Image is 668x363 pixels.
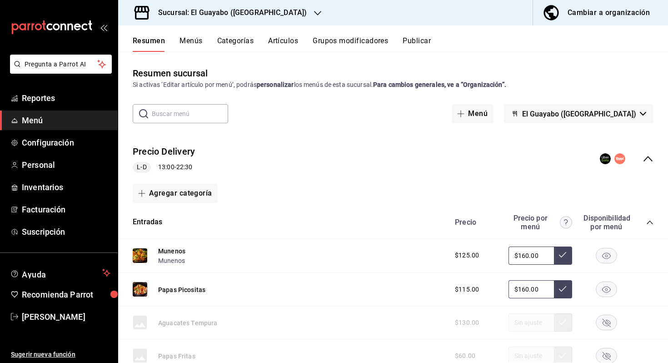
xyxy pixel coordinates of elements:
div: navigation tabs [133,36,668,52]
span: [PERSON_NAME] [22,311,110,323]
span: $115.00 [455,285,479,294]
span: Pregunta a Parrot AI [25,60,98,69]
span: Inventarios [22,181,110,193]
button: Categorías [217,36,254,52]
button: Menú [452,104,493,123]
button: El Guayabo ([GEOGRAPHIC_DATA]) [504,104,653,123]
span: Suscripción [22,226,110,238]
button: Grupos modificadores [313,36,388,52]
button: Resumen [133,36,165,52]
img: Preview [133,248,147,263]
button: Precio Delivery [133,145,195,158]
img: Preview [133,282,147,297]
input: Sin ajuste [508,280,554,298]
div: Precio por menú [508,214,572,231]
button: Publicar [403,36,431,52]
span: Reportes [22,92,110,104]
input: Sin ajuste [508,247,554,265]
button: Munenos [158,247,185,256]
div: Disponibilidad por menú [583,214,629,231]
span: El Guayabo ([GEOGRAPHIC_DATA]) [522,110,636,118]
a: Pregunta a Parrot AI [6,66,112,76]
div: Cambiar a organización [568,6,650,19]
button: Papas Picositas [158,285,205,294]
span: L-D [133,162,150,172]
button: Entradas [133,217,162,227]
button: Munenos [158,256,185,265]
div: Si activas ‘Editar artículo por menú’, podrás los menús de esta sucursal. [133,80,653,90]
strong: personalizar [257,81,294,88]
button: Pregunta a Parrot AI [10,55,112,74]
button: Agregar categoría [133,184,218,203]
div: collapse-menu-row [118,138,668,180]
span: Personal [22,159,110,171]
span: $125.00 [455,251,479,260]
span: Facturación [22,203,110,216]
input: Buscar menú [152,105,228,123]
button: Menús [179,36,202,52]
h3: Sucursal: El Guayabo ([GEOGRAPHIC_DATA]) [151,7,307,18]
button: Artículos [268,36,298,52]
div: 13:00 - 22:30 [133,162,195,173]
button: collapse-category-row [646,219,653,226]
span: Recomienda Parrot [22,288,110,301]
span: Menú [22,114,110,126]
div: Resumen sucursal [133,66,208,80]
button: open_drawer_menu [100,24,107,31]
strong: Para cambios generales, ve a “Organización”. [373,81,506,88]
div: Precio [446,218,504,227]
span: Sugerir nueva función [11,350,110,359]
span: Configuración [22,136,110,149]
span: Ayuda [22,267,99,278]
